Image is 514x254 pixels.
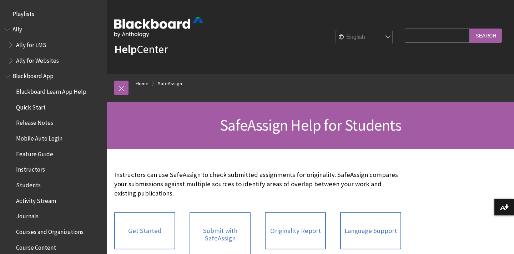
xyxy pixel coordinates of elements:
[114,42,168,56] a: HelpCenter
[16,195,56,204] span: Activity Stream
[16,179,41,189] span: Students
[16,39,46,49] span: Ally for LMS
[16,101,46,111] span: Quick Start
[16,164,45,173] span: Instructors
[16,55,59,64] span: Ally for Websites
[16,86,86,95] span: Blackboard Learn App Help
[265,212,326,250] a: Originality Report
[4,24,103,67] nav: Book outline for Anthology Ally Help
[4,8,103,20] nav: Book outline for Playlists
[114,42,137,56] strong: Help
[340,212,401,250] a: Language Support
[114,170,401,198] p: Instructors can use SafeAssign to check submitted assignments for originality. SafeAssign compare...
[114,17,203,37] img: Blackboard by Anthology
[12,24,22,33] span: Ally
[336,30,393,45] select: Site Language Selector
[470,29,502,42] input: Search
[136,79,148,88] a: Home
[16,132,62,142] span: Mobile Auto Login
[16,210,39,220] span: Journals
[16,242,56,251] span: Course Content
[220,115,401,135] span: SafeAssign Help for Students
[16,117,53,127] span: Release Notes
[16,148,53,158] span: Feature Guide
[158,79,182,88] a: SafeAssign
[114,212,175,250] a: Get Started
[16,226,84,235] span: Courses and Organizations
[12,8,34,17] span: Playlists
[12,70,54,80] span: Blackboard App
